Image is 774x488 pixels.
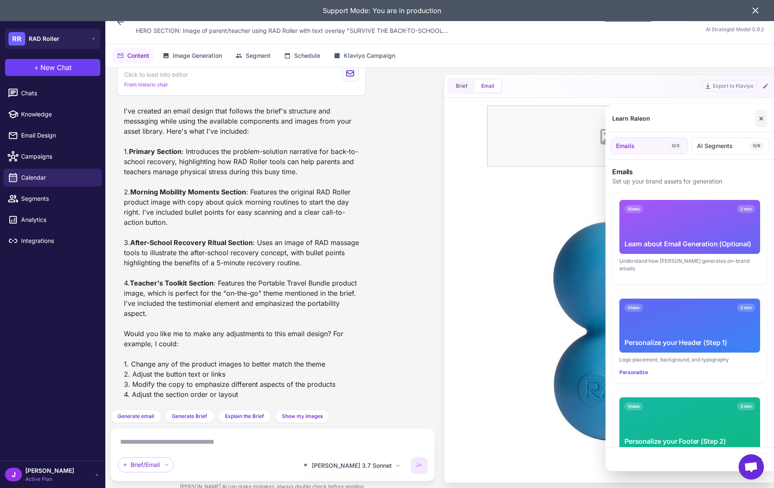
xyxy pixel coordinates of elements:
[619,356,760,364] div: Logo placement, background, and typography
[697,141,733,151] span: AI Segments
[612,114,650,123] div: Learn Raleon
[737,205,755,213] span: 2 min
[750,142,763,150] span: 0/6
[669,142,683,150] span: 0/3
[743,453,767,466] button: Close
[737,304,755,312] span: 3 min
[737,402,755,410] span: 3 min
[624,436,755,446] div: Personalize your Footer (Step 2)
[619,257,760,272] div: Understand how [PERSON_NAME] generates on-brand emails
[691,138,769,154] button: AI Segments0/6
[624,337,755,348] div: Personalize your Header (Step 1)
[624,304,643,312] span: Video
[612,167,767,177] h3: Emails
[612,177,767,186] p: Set up your brand assets for generation
[611,138,688,154] button: Emails0/3
[624,402,643,410] span: Video
[616,141,635,151] span: Emails
[755,110,767,127] button: Close
[619,369,648,376] button: Personalize
[739,454,764,480] a: Open chat
[624,239,755,249] div: Learn about Email Generation (Optional)
[624,205,643,213] span: Video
